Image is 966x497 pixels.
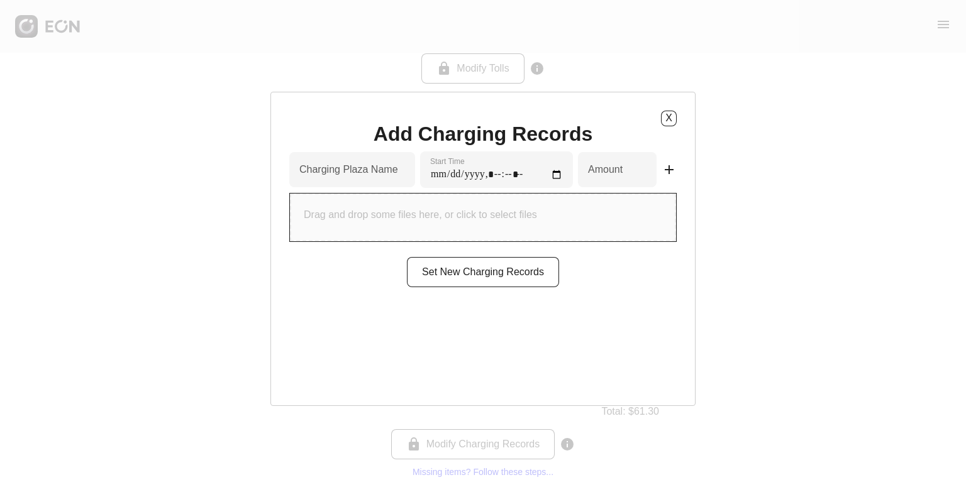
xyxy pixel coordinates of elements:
span: add [662,162,677,177]
label: Start Time [430,156,465,167]
label: Charging Plaza Name [299,162,398,177]
button: Set New Charging Records [407,257,559,287]
label: Amount [588,162,623,177]
h1: Add Charging Records [374,126,592,141]
button: X [661,111,677,126]
p: Drag and drop some files here, or click to select files [304,207,537,222]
